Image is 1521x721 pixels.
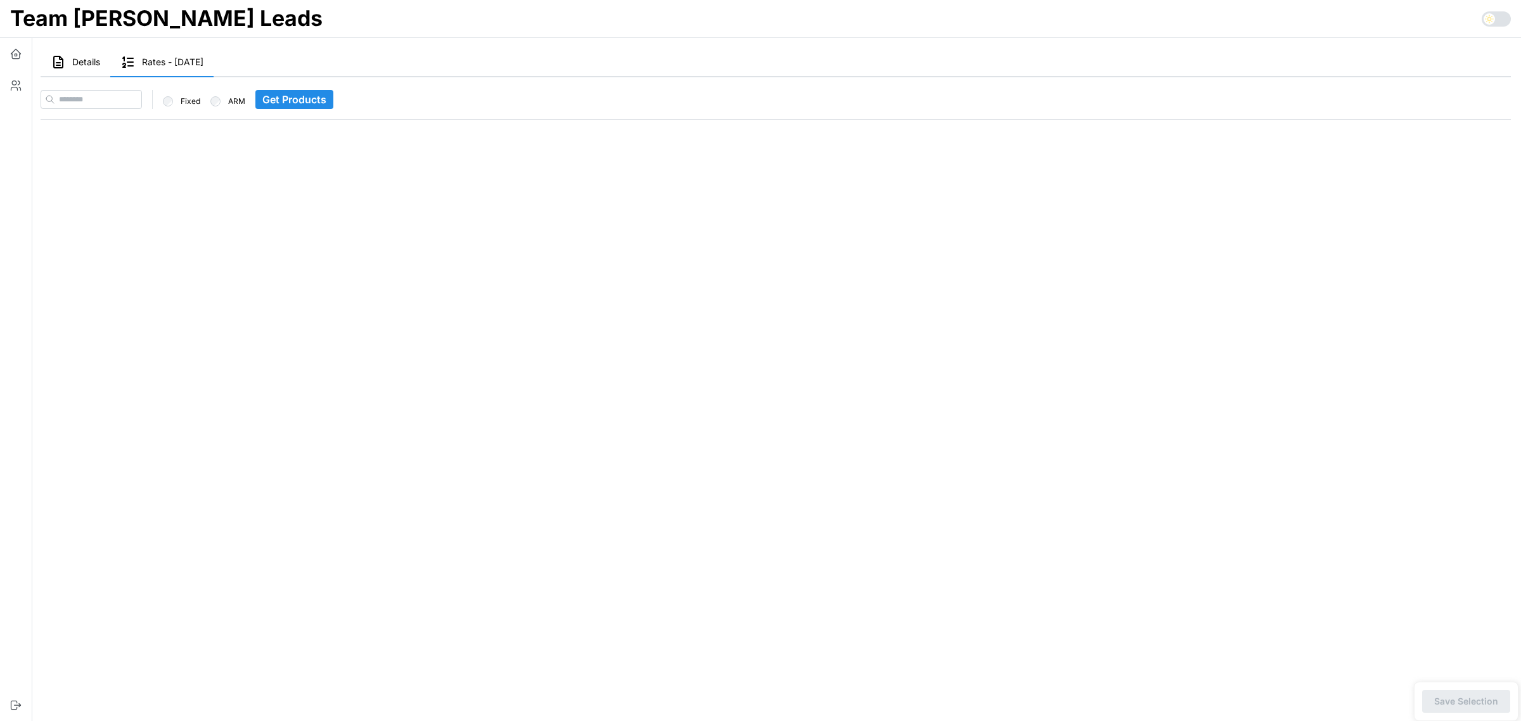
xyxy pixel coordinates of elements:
span: Save Selection [1434,691,1498,712]
span: Get Products [262,91,326,108]
button: Save Selection [1422,690,1510,713]
label: ARM [221,96,245,106]
button: Get Products [255,90,333,109]
label: Fixed [173,96,200,106]
h1: Team [PERSON_NAME] Leads [10,4,323,32]
span: Details [72,58,100,67]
